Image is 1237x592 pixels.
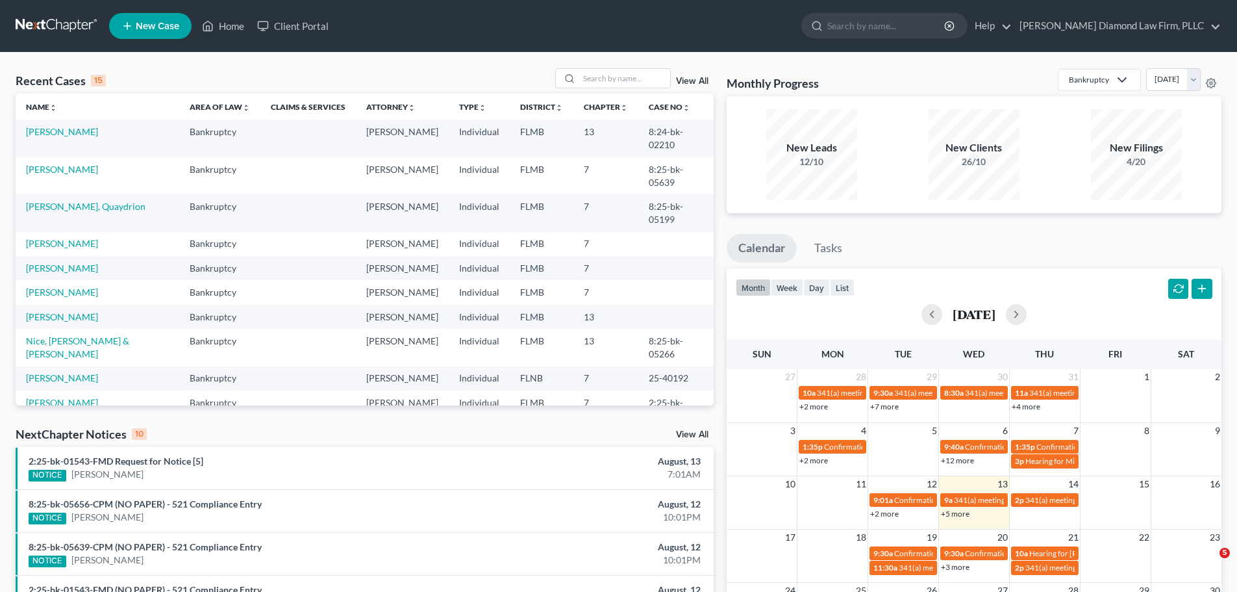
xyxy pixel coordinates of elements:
[1214,369,1221,385] span: 2
[753,348,771,359] span: Sun
[485,498,701,511] div: August, 12
[510,232,573,256] td: FLMB
[682,104,690,112] i: unfold_more
[830,279,855,296] button: list
[26,287,98,298] a: [PERSON_NAME]
[29,556,66,567] div: NOTICE
[356,391,449,428] td: [PERSON_NAME]
[954,495,1148,505] span: 341(a) meeting for [PERSON_NAME] & [PERSON_NAME]
[638,391,713,428] td: 2:25-bk-01543
[944,388,964,398] span: 8:30a
[803,388,816,398] span: 10a
[91,75,106,86] div: 15
[925,369,938,385] span: 29
[873,495,893,505] span: 9:01a
[449,120,510,157] td: Individual
[944,548,964,558] span: 9:30a
[449,280,510,304] td: Individual
[179,256,260,280] td: Bankruptcy
[449,256,510,280] td: Individual
[510,256,573,280] td: FLMB
[894,548,1140,558] span: Confirmation hearing for Forest [PERSON_NAME] II & [PERSON_NAME]
[817,388,1041,398] span: 341(a) meeting for Forest [PERSON_NAME] II & [PERSON_NAME]
[649,102,690,112] a: Case Nounfold_more
[855,530,868,545] span: 18
[996,530,1009,545] span: 20
[1029,548,1207,558] span: Hearing for [PERSON_NAME] and [PERSON_NAME]
[771,279,803,296] button: week
[1015,495,1024,505] span: 2p
[870,402,899,411] a: +7 more
[1015,548,1028,558] span: 10a
[29,470,66,482] div: NOTICE
[26,311,98,322] a: [PERSON_NAME]
[573,305,638,329] td: 13
[873,563,897,573] span: 11:30a
[356,194,449,231] td: [PERSON_NAME]
[366,102,416,112] a: Attorneyunfold_more
[190,102,250,112] a: Area of Lawunfold_more
[449,157,510,194] td: Individual
[510,194,573,231] td: FLMB
[573,232,638,256] td: 7
[573,194,638,231] td: 7
[873,388,893,398] span: 9:30a
[195,14,251,38] a: Home
[520,102,563,112] a: Districtunfold_more
[855,369,868,385] span: 28
[827,14,946,38] input: Search by name...
[26,335,129,359] a: Nice, [PERSON_NAME] & [PERSON_NAME]
[1001,423,1009,439] span: 6
[620,104,628,112] i: unfold_more
[1015,456,1024,466] span: 3p
[1178,348,1194,359] span: Sat
[136,21,179,31] span: New Case
[784,530,797,545] span: 17
[1108,348,1122,359] span: Fri
[1091,155,1182,168] div: 4/20
[26,126,98,137] a: [PERSON_NAME]
[573,256,638,280] td: 7
[766,155,857,168] div: 12/10
[16,73,106,88] div: Recent Cases
[179,367,260,391] td: Bankruptcy
[638,367,713,391] td: 25-40192
[510,305,573,329] td: FLMB
[1214,423,1221,439] span: 9
[1072,423,1080,439] span: 7
[573,120,638,157] td: 13
[356,367,449,391] td: [PERSON_NAME]
[638,120,713,157] td: 8:24-bk-02210
[179,157,260,194] td: Bankruptcy
[179,329,260,366] td: Bankruptcy
[1036,442,1185,452] span: Confirmation Hearing for [PERSON_NAME]
[1091,140,1182,155] div: New Filings
[260,94,356,120] th: Claims & Services
[26,372,98,383] a: [PERSON_NAME]
[132,428,147,440] div: 10
[799,402,828,411] a: +2 more
[1138,476,1151,492] span: 15
[29,456,203,467] a: 2:25-bk-01543-FMD Request for Notice [5]
[944,495,953,505] span: 9a
[1208,530,1221,545] span: 23
[555,104,563,112] i: unfold_more
[873,548,893,558] span: 9:30a
[1067,369,1080,385] span: 31
[638,329,713,366] td: 8:25-bk-05266
[895,348,912,359] span: Tue
[965,388,1090,398] span: 341(a) meeting for [PERSON_NAME]
[356,329,449,366] td: [PERSON_NAME]
[26,102,57,112] a: Nameunfold_more
[1035,348,1054,359] span: Thu
[26,164,98,175] a: [PERSON_NAME]
[803,279,830,296] button: day
[1208,476,1221,492] span: 16
[579,69,670,88] input: Search by name...
[1219,548,1230,558] span: 5
[766,140,857,155] div: New Leads
[996,369,1009,385] span: 30
[29,541,262,552] a: 8:25-bk-05639-CPM (NO PAPER) - 521 Compliance Entry
[1025,456,1197,466] span: Hearing for Mirror Trading International (PTY) Ltd.
[1015,388,1028,398] span: 11a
